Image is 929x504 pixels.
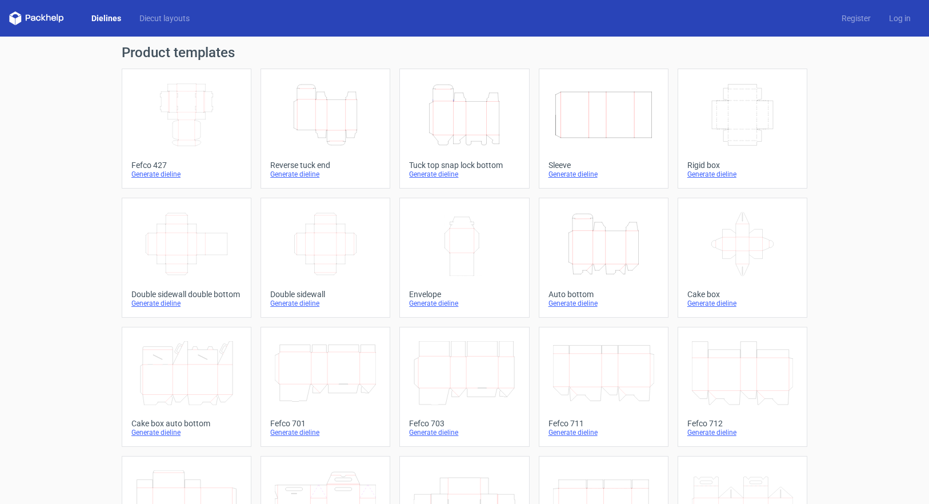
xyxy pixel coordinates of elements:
a: Double sidewallGenerate dieline [261,198,390,318]
div: Auto bottom [548,290,659,299]
div: Generate dieline [270,299,381,308]
a: Dielines [82,13,130,24]
a: Cake boxGenerate dieline [678,198,807,318]
a: Log in [880,13,920,24]
div: Fefco 712 [687,419,798,428]
div: Sleeve [548,161,659,170]
div: Generate dieline [131,428,242,437]
div: Rigid box [687,161,798,170]
div: Generate dieline [131,170,242,179]
a: SleeveGenerate dieline [539,69,668,189]
div: Generate dieline [409,170,519,179]
div: Double sidewall [270,290,381,299]
div: Fefco 701 [270,419,381,428]
div: Generate dieline [687,170,798,179]
div: Fefco 703 [409,419,519,428]
a: Fefco 701Generate dieline [261,327,390,447]
a: Cake box auto bottomGenerate dieline [122,327,251,447]
a: Fefco 712Generate dieline [678,327,807,447]
div: Tuck top snap lock bottom [409,161,519,170]
div: Generate dieline [548,299,659,308]
div: Generate dieline [687,428,798,437]
div: Fefco 427 [131,161,242,170]
a: Reverse tuck endGenerate dieline [261,69,390,189]
a: Fefco 703Generate dieline [399,327,529,447]
a: EnvelopeGenerate dieline [399,198,529,318]
div: Generate dieline [409,299,519,308]
div: Generate dieline [270,428,381,437]
div: Generate dieline [548,428,659,437]
a: Fefco 427Generate dieline [122,69,251,189]
div: Generate dieline [548,170,659,179]
a: Rigid boxGenerate dieline [678,69,807,189]
div: Double sidewall double bottom [131,290,242,299]
div: Generate dieline [409,428,519,437]
div: Cake box auto bottom [131,419,242,428]
div: Reverse tuck end [270,161,381,170]
a: Auto bottomGenerate dieline [539,198,668,318]
a: Double sidewall double bottomGenerate dieline [122,198,251,318]
div: Generate dieline [270,170,381,179]
a: Fefco 711Generate dieline [539,327,668,447]
div: Envelope [409,290,519,299]
div: Fefco 711 [548,419,659,428]
a: Register [832,13,880,24]
div: Cake box [687,290,798,299]
h1: Product templates [122,46,807,59]
a: Diecut layouts [130,13,199,24]
div: Generate dieline [131,299,242,308]
a: Tuck top snap lock bottomGenerate dieline [399,69,529,189]
div: Generate dieline [687,299,798,308]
